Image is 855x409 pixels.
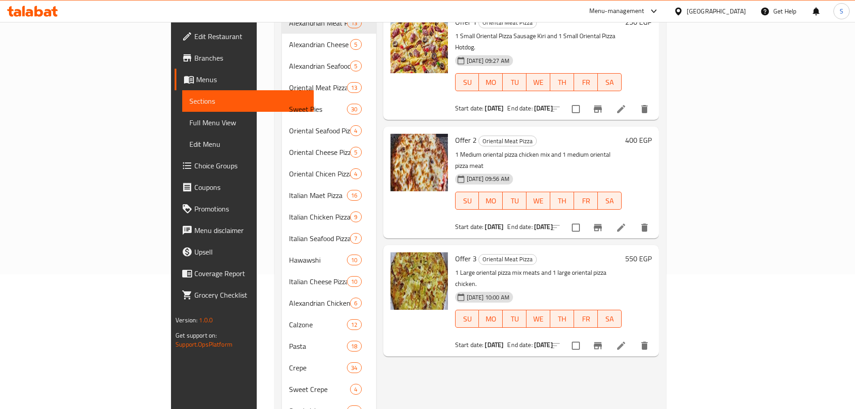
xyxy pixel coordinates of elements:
[289,233,351,244] div: Italian Seafood Pizza
[289,362,347,373] span: Crepe
[347,82,361,93] div: items
[455,339,484,351] span: Start date:
[347,190,361,201] div: items
[289,276,347,287] span: Italian Cheese Pizza
[350,61,361,71] div: items
[526,192,550,210] button: WE
[194,53,307,63] span: Branches
[390,134,448,191] img: Offer 2
[482,194,499,207] span: MO
[282,335,376,357] div: Pasta18
[503,192,526,210] button: TU
[351,234,361,243] span: 7
[578,76,594,89] span: FR
[289,190,347,201] span: Italian Maet Pizza
[175,47,314,69] a: Branches
[463,57,513,65] span: [DATE] 09:27 AM
[289,39,351,50] span: Alexandrian Cheese Pie
[455,31,622,53] p: 1 Small Oriental Pizza Sausage Kiri and 1 Small Oriental Pizza Hotdog.
[194,182,307,193] span: Coupons
[189,117,307,128] span: Full Menu View
[194,203,307,214] span: Promotions
[506,194,523,207] span: TU
[175,263,314,284] a: Coverage Report
[282,206,376,228] div: Italian Chicken Pizza9
[506,76,523,89] span: TU
[282,77,376,98] div: Oriental Meat Pizza13
[530,312,547,325] span: WE
[282,163,376,185] div: Oriental Chicen Pizza4
[347,364,361,372] span: 34
[282,34,376,55] div: Alexandrian Cheese Pie5
[289,125,351,136] span: Oriental Seafood Pizza
[189,96,307,106] span: Sections
[347,256,361,264] span: 10
[459,312,476,325] span: SU
[455,252,477,265] span: Offer 3
[350,298,361,308] div: items
[587,98,609,120] button: Branch-specific-item
[482,76,499,89] span: MO
[485,102,504,114] b: [DATE]
[507,339,532,351] span: End date:
[196,74,307,85] span: Menus
[687,6,746,16] div: [GEOGRAPHIC_DATA]
[347,277,361,286] span: 10
[479,192,503,210] button: MO
[578,312,594,325] span: FR
[566,218,585,237] span: Select to update
[194,290,307,300] span: Grocery Checklist
[350,168,361,179] div: items
[347,319,361,330] div: items
[506,312,523,325] span: TU
[347,84,361,92] span: 13
[616,104,627,114] a: Edit menu item
[289,104,347,114] div: Sweet Pies
[347,341,361,352] div: items
[503,310,526,328] button: TU
[282,249,376,271] div: Hawawshi10
[282,12,376,34] div: Alexandrian Meat Pie13
[455,133,477,147] span: Offer 2
[199,314,213,326] span: 1.0.0
[289,147,351,158] span: Oriental Cheese Pizza
[347,104,361,114] div: items
[601,194,618,207] span: SA
[175,69,314,90] a: Menus
[194,268,307,279] span: Coverage Report
[289,298,351,308] div: Alexandrian Chicken Pie
[282,314,376,335] div: Calzone12
[175,284,314,306] a: Grocery Checklist
[347,19,361,27] span: 13
[289,384,351,395] div: Sweet Crepe
[289,168,351,179] span: Oriental Chicen Pizza
[350,125,361,136] div: items
[455,267,622,290] p: 1 Large oriental pizza mix meats and 1 large oriental pizza chicken.
[289,82,347,93] span: Oriental Meat Pizza
[634,98,655,120] button: delete
[194,160,307,171] span: Choice Groups
[479,254,536,264] span: Oriental Meat Pizza
[479,310,503,328] button: MO
[347,342,361,351] span: 18
[840,6,843,16] span: S
[347,255,361,265] div: items
[194,31,307,42] span: Edit Restaurant
[182,90,314,112] a: Sections
[479,73,503,91] button: MO
[175,176,314,198] a: Coupons
[459,76,476,89] span: SU
[351,62,361,70] span: 5
[598,192,622,210] button: SA
[282,378,376,400] div: Sweet Crepe4
[485,221,504,233] b: [DATE]
[390,252,448,310] img: Offer 3
[194,246,307,257] span: Upsell
[455,149,622,172] p: 1 Medium oriental pizza chicken mix and 1 medium oriental pizza meat
[482,312,499,325] span: MO
[507,102,532,114] span: End date:
[479,136,536,146] span: Oriental Meat Pizza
